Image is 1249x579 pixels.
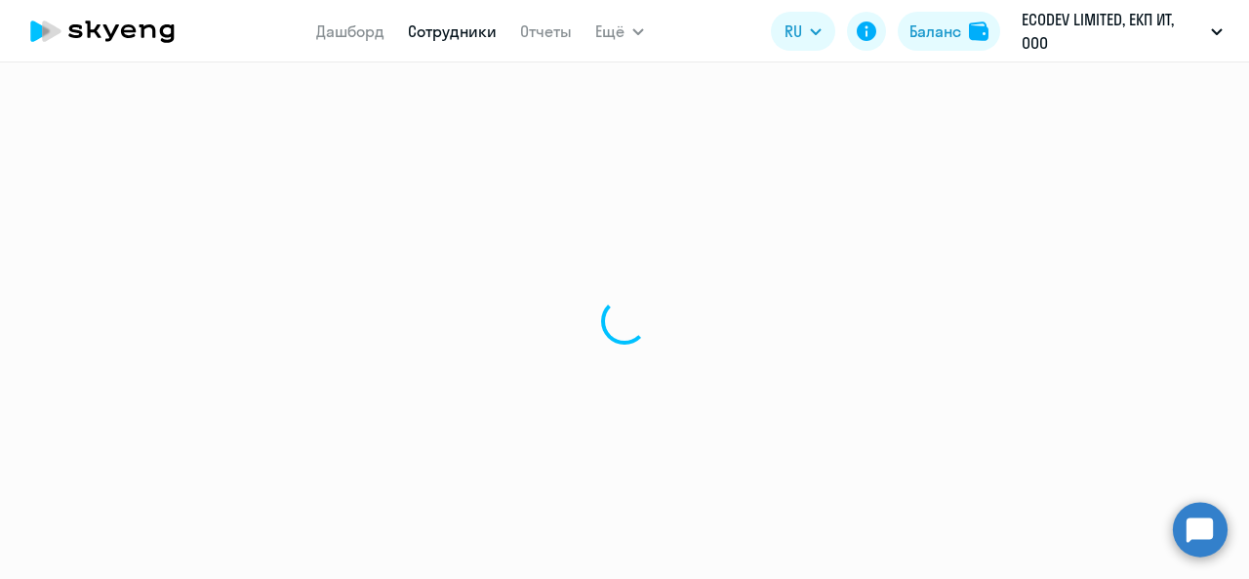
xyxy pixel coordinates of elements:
[1012,8,1232,55] button: ECODEV LIMITED, ЕКП ИТ, ООО
[898,12,1000,51] button: Балансbalance
[595,12,644,51] button: Ещё
[969,21,988,41] img: balance
[771,12,835,51] button: RU
[316,21,384,41] a: Дашборд
[909,20,961,43] div: Баланс
[520,21,572,41] a: Отчеты
[1022,8,1203,55] p: ECODEV LIMITED, ЕКП ИТ, ООО
[595,20,624,43] span: Ещё
[408,21,497,41] a: Сотрудники
[785,20,802,43] span: RU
